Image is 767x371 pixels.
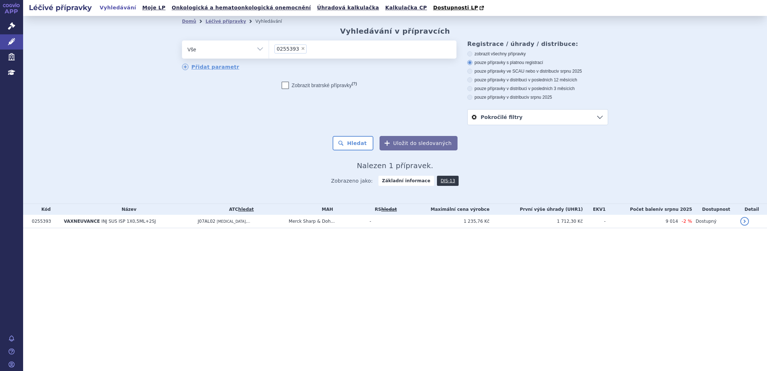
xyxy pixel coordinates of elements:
[169,3,313,13] a: Onkologická a hematoonkologická onemocnění
[309,44,313,53] input: 0255393
[381,207,397,212] a: vyhledávání neobsahuje žádnou platnou referenční skupinu
[583,215,606,228] td: -
[28,204,60,215] th: Kód
[140,3,168,13] a: Moje LP
[692,204,737,215] th: Dostupnost
[333,136,373,150] button: Hledat
[60,204,194,215] th: Název
[383,3,429,13] a: Kalkulačka CP
[23,3,97,13] h2: Léčivé přípravky
[660,207,692,212] span: v srpnu 2025
[381,207,397,212] del: hledat
[467,51,608,57] label: zobrazit všechny přípravky
[490,215,583,228] td: 1 712,30 Kč
[97,3,138,13] a: Vyhledávání
[467,86,608,91] label: pouze přípravky v distribuci v posledních 3 měsících
[238,207,254,212] a: hledat
[467,40,608,47] h3: Registrace / úhrady / distribuce:
[402,204,489,215] th: Maximální cena výrobce
[285,215,366,228] td: Merck Sharp & Doh...
[380,136,458,150] button: Uložit do sledovaných
[467,68,608,74] label: pouze přípravky ve SCAU nebo v distribuci
[277,46,299,51] span: 0255393
[527,95,552,100] span: v srpnu 2025
[402,215,489,228] td: 1 235,76 Kč
[301,46,305,51] span: ×
[467,94,608,100] label: pouze přípravky v distribuci
[737,204,767,215] th: Detail
[340,27,450,35] h2: Vyhledávání v přípravcích
[366,215,402,228] td: -
[437,176,459,186] a: DIS-13
[315,3,381,13] a: Úhradová kalkulačka
[606,204,692,215] th: Počet balení
[740,217,749,226] a: detail
[467,60,608,65] label: pouze přípravky s platnou registrací
[285,204,366,215] th: MAH
[182,64,239,70] a: Přidat parametr
[433,5,478,10] span: Dostupnosti LP
[101,219,156,224] span: INJ SUS ISP 1X0,5ML+2SJ
[205,19,246,24] a: Léčivé přípravky
[583,204,606,215] th: EKV1
[198,219,216,224] span: J07AL02
[182,19,196,24] a: Domů
[282,82,357,89] label: Zobrazit bratrské přípravky
[692,215,737,228] td: Dostupný
[194,204,285,215] th: ATC
[606,215,678,228] td: 9 014
[331,176,373,186] span: Zobrazeno jako:
[64,219,100,224] span: VAXNEUVANCE
[366,204,402,215] th: RS
[378,176,434,186] strong: Základní informace
[431,3,487,13] a: Dostupnosti LP
[490,204,583,215] th: První výše úhrady (UHR1)
[217,219,250,223] span: [MEDICAL_DATA],...
[352,81,357,86] abbr: (?)
[557,69,582,74] span: v srpnu 2025
[468,110,608,125] a: Pokročilé filtry
[255,16,291,27] li: Vyhledávání
[467,77,608,83] label: pouze přípravky v distribuci v posledních 12 měsících
[682,218,692,224] span: -2 %
[28,215,60,228] td: 0255393
[357,161,433,170] span: Nalezen 1 přípravek.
